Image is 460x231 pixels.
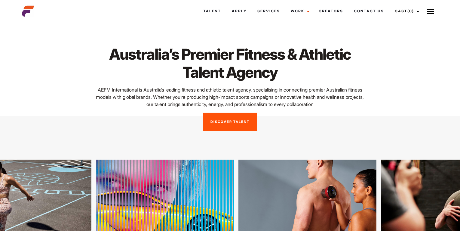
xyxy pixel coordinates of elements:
[93,45,367,81] h1: Australia’s Premier Fitness & Athletic Talent Agency
[389,3,423,19] a: Cast(0)
[203,113,257,131] a: Discover Talent
[198,3,226,19] a: Talent
[252,3,285,19] a: Services
[22,5,34,17] img: cropped-aefm-brand-fav-22-square.png
[407,9,414,13] span: (0)
[285,3,313,19] a: Work
[93,86,367,108] p: AEFM International is Australia’s leading fitness and athletic talent agency, specialising in con...
[313,3,348,19] a: Creators
[427,8,434,15] img: Burger icon
[348,3,389,19] a: Contact Us
[226,3,252,19] a: Apply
